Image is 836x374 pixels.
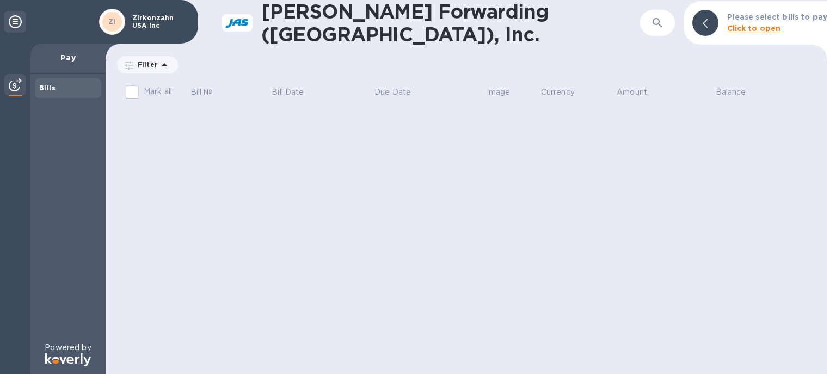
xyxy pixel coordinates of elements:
b: Click to open [727,24,781,33]
p: Zirkonzahn USA Inc [132,14,187,29]
b: Please select bills to pay [727,13,827,21]
p: Filter [133,60,158,69]
span: Due Date [374,87,425,98]
p: Amount [617,87,647,98]
p: Due Date [374,87,411,98]
b: ZI [108,17,116,26]
img: Logo [45,353,91,366]
span: Bill № [190,87,227,98]
p: Balance [716,87,746,98]
span: Bill Date [272,87,318,98]
p: Mark all [144,86,172,97]
p: Powered by [45,342,91,353]
span: Amount [617,87,661,98]
span: Balance [716,87,760,98]
b: Bills [39,84,56,92]
p: Currency [541,87,575,98]
p: Bill № [190,87,213,98]
p: Image [487,87,511,98]
p: Bill Date [272,87,304,98]
p: Pay [39,52,97,63]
